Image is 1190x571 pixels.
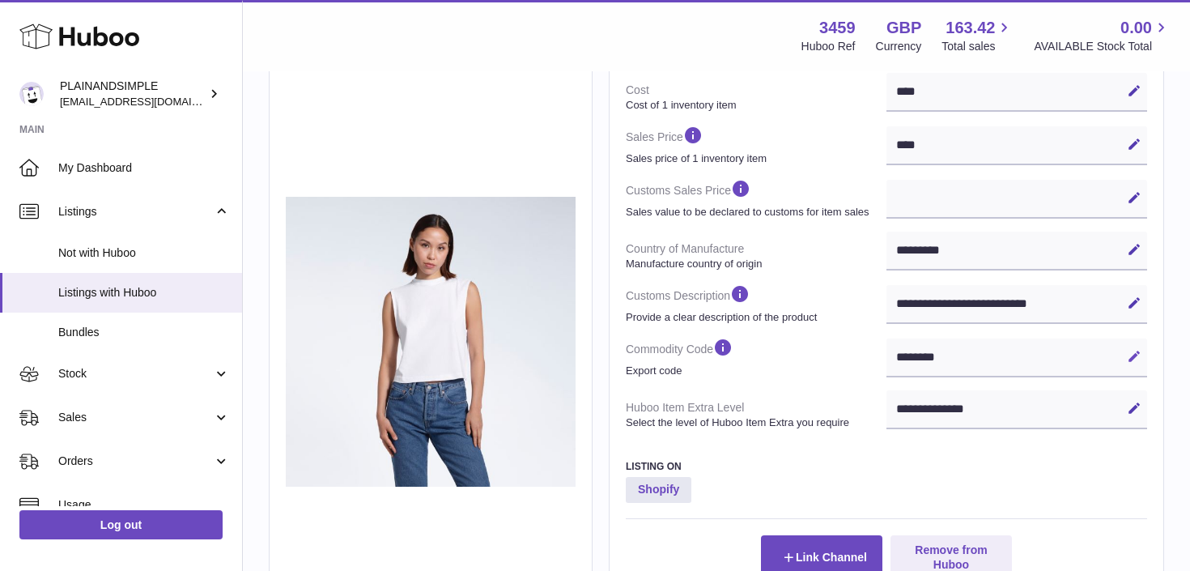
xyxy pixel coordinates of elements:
[626,205,882,219] strong: Sales value to be declared to customs for item sales
[626,477,691,503] strong: Shopify
[286,197,576,487] img: 34591724237299.jpeg
[1120,17,1152,39] span: 0.00
[60,79,206,109] div: PLAINANDSIMPLE
[58,245,230,261] span: Not with Huboo
[58,497,230,513] span: Usage
[801,39,856,54] div: Huboo Ref
[19,510,223,539] a: Log out
[19,82,44,106] img: duco@plainandsimple.com
[886,17,921,39] strong: GBP
[626,118,886,172] dt: Sales Price
[946,17,995,39] span: 163.42
[819,17,856,39] strong: 3459
[626,277,886,330] dt: Customs Description
[626,364,882,378] strong: Export code
[626,172,886,225] dt: Customs Sales Price
[626,460,1147,473] h3: Listing On
[626,235,886,277] dt: Country of Manufacture
[626,98,882,113] strong: Cost of 1 inventory item
[626,310,882,325] strong: Provide a clear description of the product
[58,325,230,340] span: Bundles
[626,76,886,118] dt: Cost
[60,95,238,108] span: [EMAIL_ADDRESS][DOMAIN_NAME]
[626,415,882,430] strong: Select the level of Huboo Item Extra you require
[626,257,882,271] strong: Manufacture country of origin
[941,17,1014,54] a: 163.42 Total sales
[58,454,213,469] span: Orders
[626,330,886,384] dt: Commodity Code
[626,394,886,436] dt: Huboo Item Extra Level
[1034,17,1171,54] a: 0.00 AVAILABLE Stock Total
[626,151,882,166] strong: Sales price of 1 inventory item
[58,366,213,381] span: Stock
[58,160,230,176] span: My Dashboard
[1034,39,1171,54] span: AVAILABLE Stock Total
[58,204,213,219] span: Listings
[58,285,230,300] span: Listings with Huboo
[58,410,213,425] span: Sales
[876,39,922,54] div: Currency
[941,39,1014,54] span: Total sales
